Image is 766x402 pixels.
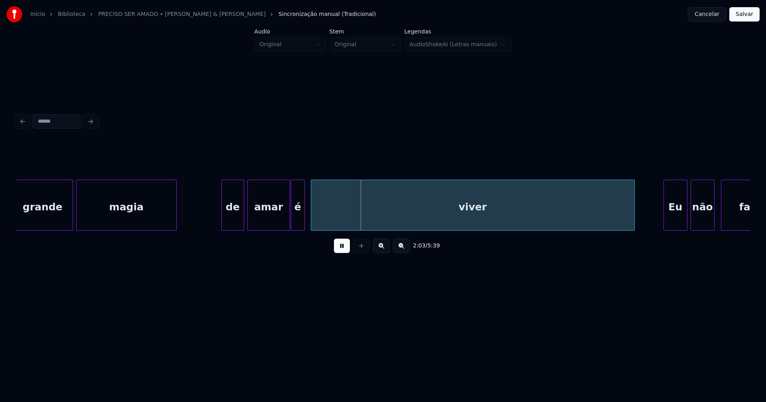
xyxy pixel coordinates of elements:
a: PRECISO SER AMADO • [PERSON_NAME] & [PERSON_NAME] [98,10,266,18]
div: / [413,242,432,250]
button: Cancelar [688,7,726,22]
span: Sincronização manual (Tradicional) [278,10,376,18]
label: Legendas [405,29,512,34]
span: 5:39 [427,242,440,250]
a: Biblioteca [58,10,85,18]
a: Início [30,10,45,18]
nav: breadcrumb [30,10,376,18]
label: Stem [330,29,401,34]
label: Áudio [255,29,326,34]
span: 2:03 [413,242,425,250]
img: youka [6,6,22,22]
button: Salvar [729,7,760,22]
